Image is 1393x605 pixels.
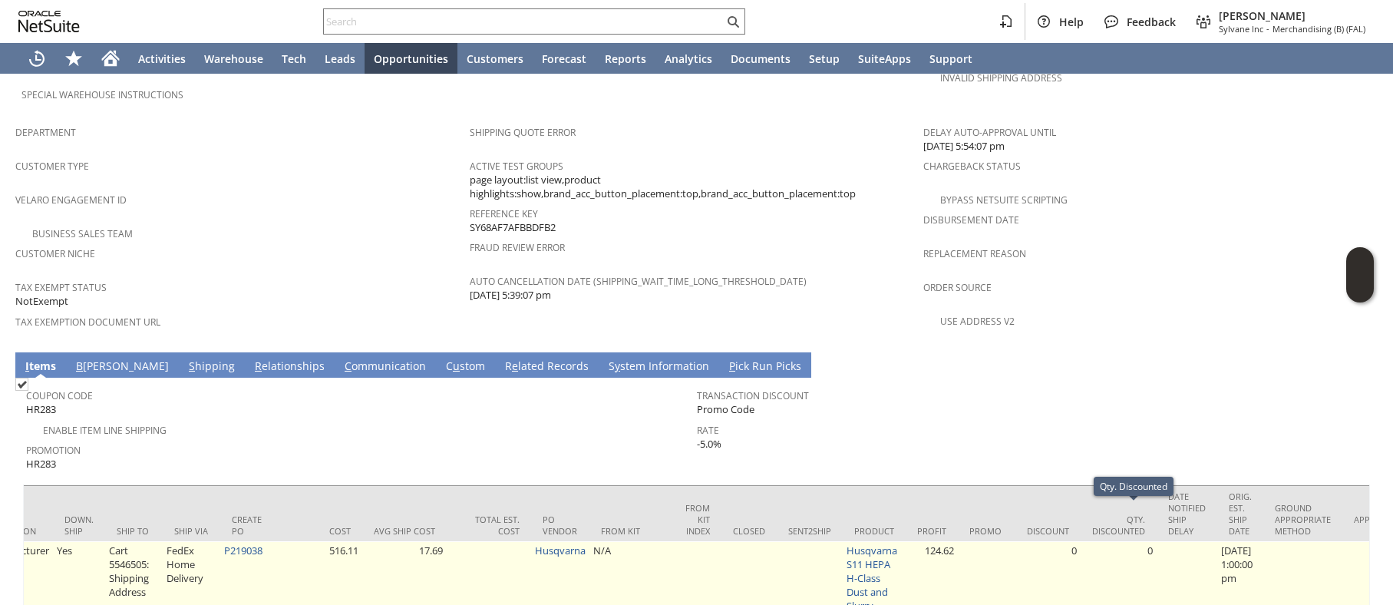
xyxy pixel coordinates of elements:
span: e [512,359,518,373]
span: C [345,359,352,373]
span: page layout:list view,product highlights:show,brand_acc_button_placement:top,brand_acc_button_pla... [470,173,916,201]
span: Documents [731,51,791,66]
a: Department [15,126,76,139]
span: [PERSON_NAME] [1219,8,1365,23]
a: Unrolled view on [1350,355,1368,374]
span: Analytics [665,51,712,66]
span: u [453,359,460,373]
svg: logo [18,11,80,32]
div: Promo [969,525,1004,537]
div: Profit [917,525,946,537]
a: Tech [272,43,315,74]
div: Total Est. Cost [458,514,520,537]
span: P [729,359,735,373]
a: Pick Run Picks [725,359,805,375]
a: Replacement reason [923,247,1026,260]
a: Order Source [923,281,992,294]
span: [DATE] 5:39:07 pm [470,288,551,302]
a: Business Sales Team [32,227,133,240]
a: Support [920,43,982,74]
span: Warehouse [204,51,263,66]
span: Opportunities [374,51,448,66]
a: Shipping Quote Error [470,126,576,139]
a: Chargeback Status [923,160,1021,173]
a: Enable Item Line Shipping [43,424,167,437]
a: Auto Cancellation Date (shipping_wait_time_long_threshold_date) [470,275,807,288]
a: Bypass NetSuite Scripting [940,193,1068,207]
span: I [25,359,29,373]
span: y [615,359,620,373]
a: Transaction Discount [697,389,809,402]
img: Checked [15,378,28,391]
span: Activities [138,51,186,66]
a: Activities [129,43,195,74]
a: Tax Exempt Status [15,281,107,294]
a: Invalid Shipping Address [940,71,1062,84]
a: Analytics [655,43,721,74]
a: Customer Type [15,160,89,173]
div: Date Notified Ship Delay [1168,491,1206,537]
svg: Search [724,12,742,31]
span: NotExempt [15,294,68,309]
svg: Home [101,49,120,68]
div: Avg Ship Cost [374,525,435,537]
a: Husqvarna [535,544,586,557]
a: Special Warehouse Instructions [21,88,183,101]
a: Forecast [533,43,596,74]
a: Reference Key [470,207,538,220]
a: Opportunities [365,43,457,74]
div: Discount [1027,525,1069,537]
a: Use Address V2 [940,315,1015,328]
span: Setup [809,51,840,66]
span: -5.0% [697,437,721,451]
a: Velaro Engagement ID [15,193,127,207]
a: Home [92,43,129,74]
span: Feedback [1127,15,1176,29]
input: Search [324,12,724,31]
a: Communication [341,359,430,375]
a: Shipping [185,359,239,375]
a: Active Test Groups [470,160,563,173]
div: From Kit [601,525,662,537]
span: Forecast [542,51,586,66]
a: Fraud Review Error [470,241,565,254]
a: System Information [605,359,713,375]
a: Documents [721,43,800,74]
a: Related Records [501,359,593,375]
span: S [189,359,195,373]
a: SuiteApps [849,43,920,74]
span: SY68AF7AFBBDFB2 [470,220,556,235]
span: Oracle Guided Learning Widget. To move around, please hold and drag [1346,276,1374,303]
span: Customers [467,51,523,66]
a: Reports [596,43,655,74]
span: R [255,359,262,373]
span: B [76,359,83,373]
div: From Kit Index [685,502,710,537]
a: Tax Exemption Document URL [15,316,160,329]
div: Create PO [232,514,266,537]
a: Leads [315,43,365,74]
div: Closed [733,525,765,537]
span: [DATE] 5:54:07 pm [923,139,1005,154]
a: Rate [697,424,719,437]
div: Qty. Discounted [1092,514,1145,537]
div: Down. Ship [64,514,94,537]
a: Promotion [26,444,81,457]
a: P219038 [224,544,262,557]
div: Cost [289,525,351,537]
div: Ship To [117,525,151,537]
span: Tech [282,51,306,66]
span: Leads [325,51,355,66]
svg: Recent Records [28,49,46,68]
div: Sent2Ship [788,525,831,537]
div: Qty. Discounted [1100,480,1167,493]
div: Orig. Est. Ship Date [1229,491,1252,537]
span: - [1266,23,1269,35]
a: Setup [800,43,849,74]
span: HR283 [26,402,56,417]
a: Custom [442,359,489,375]
a: Delay Auto-Approval Until [923,126,1056,139]
a: Recent Records [18,43,55,74]
iframe: Click here to launch Oracle Guided Learning Help Panel [1346,247,1374,302]
div: Product [854,525,894,537]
